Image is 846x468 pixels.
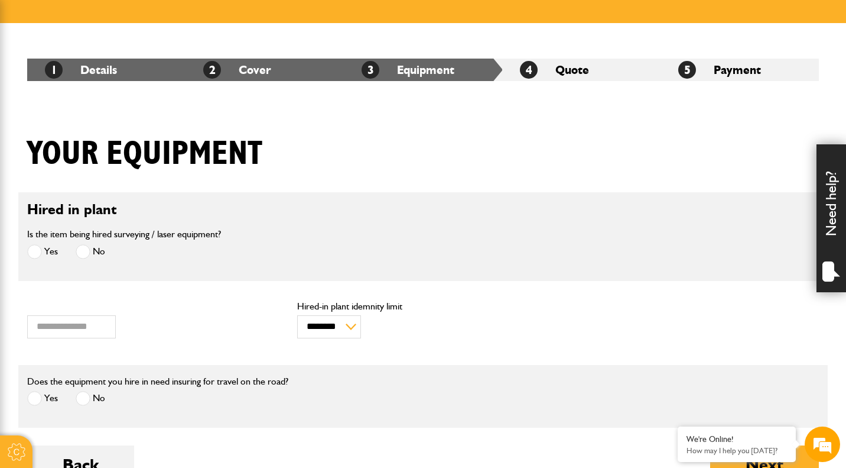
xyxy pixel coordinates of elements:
[76,244,105,259] label: No
[27,230,221,239] label: Is the item being hired surveying / laser equipment?
[45,63,117,77] a: 1Details
[20,66,50,82] img: d_20077148190_company_1631870298795_20077148190
[344,59,502,81] li: Equipment
[15,144,216,170] input: Enter your email address
[76,391,105,406] label: No
[686,434,787,444] div: We're Online!
[27,134,262,174] h1: Your equipment
[27,244,58,259] label: Yes
[678,61,696,79] span: 5
[297,302,549,311] label: Hired-in plant idemnity limit
[15,179,216,205] input: Enter your phone number
[15,109,216,135] input: Enter your last name
[203,61,221,79] span: 2
[362,61,379,79] span: 3
[203,63,271,77] a: 2Cover
[816,144,846,292] div: Need help?
[27,391,58,406] label: Yes
[194,6,222,34] div: Minimize live chat window
[27,377,288,386] label: Does the equipment you hire in need insuring for travel on the road?
[686,446,787,455] p: How may I help you today?
[27,201,819,218] h2: Hired in plant
[161,364,214,380] em: Start Chat
[45,61,63,79] span: 1
[15,214,216,354] textarea: Type your message and hit 'Enter'
[660,59,819,81] li: Payment
[61,66,199,82] div: Chat with us now
[502,59,660,81] li: Quote
[520,61,538,79] span: 4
